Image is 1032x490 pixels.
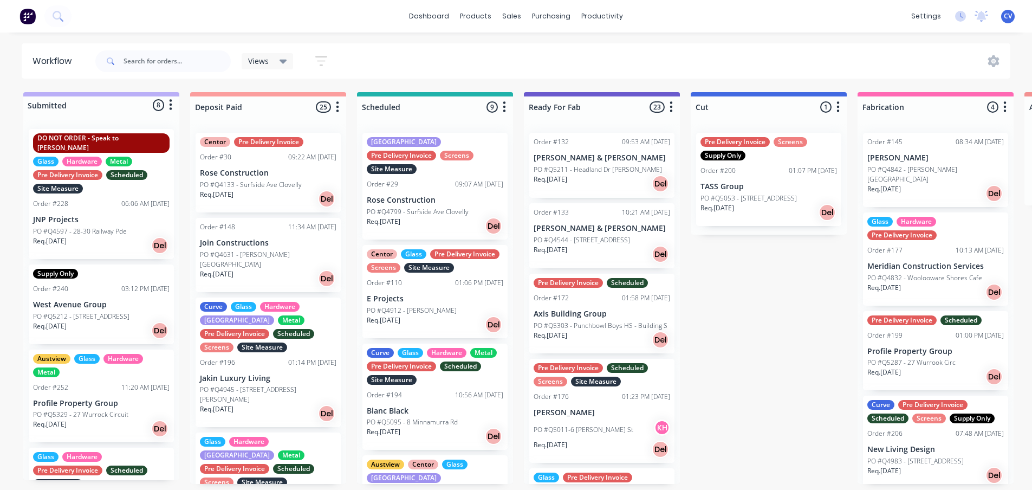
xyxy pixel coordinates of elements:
[897,217,936,227] div: Hardware
[200,450,274,460] div: [GEOGRAPHIC_DATA]
[62,452,102,462] div: Hardware
[367,179,398,189] div: Order #29
[200,464,269,474] div: Pre Delivery Invoice
[867,153,1004,163] p: [PERSON_NAME]
[622,137,670,147] div: 09:53 AM [DATE]
[863,212,1008,306] div: GlassHardwarePre Delivery InvoiceOrder #17710:13 AM [DATE]Meridian Construction ServicesPO #Q4832...
[200,374,336,383] p: Jakin Luxury Living
[867,367,901,377] p: Req. [DATE]
[151,420,168,437] div: Del
[534,377,567,386] div: Screens
[33,133,170,153] div: DO NOT ORDER - Speak to [PERSON_NAME]
[29,129,174,259] div: DO NOT ORDER - Speak to [PERSON_NAME]GlassHardwareMetalPre Delivery InvoiceScheduledSite MeasureO...
[863,396,1008,489] div: CurvePre Delivery InvoiceScheduledScreensSupply OnlyOrder #20607:48 AM [DATE]New Living DesignPO ...
[367,207,469,217] p: PO #Q4799 - Surfside Ave Clovelly
[404,8,455,24] a: dashboard
[106,466,147,475] div: Scheduled
[33,479,83,489] div: Site Measure
[534,440,567,450] p: Req. [DATE]
[985,185,1003,202] div: Del
[607,363,648,373] div: Scheduled
[867,283,901,293] p: Req. [DATE]
[106,170,147,180] div: Scheduled
[200,180,302,190] p: PO #Q4133 - Surfside Ave Clovelly
[867,358,956,367] p: PO #Q5287 - 27 Wurrook Circ
[362,344,508,450] div: CurveGlassHardwareMetalPre Delivery InvoiceScheduledSite MeasureOrder #19410:56 AM [DATE]Blanc Bl...
[367,348,394,358] div: Curve
[622,208,670,217] div: 10:21 AM [DATE]
[440,362,481,371] div: Scheduled
[200,222,235,232] div: Order #148
[367,407,503,416] p: Blanc Black
[33,410,128,420] p: PO #Q5329 - 27 Wurrock Circuit
[700,203,734,213] p: Req. [DATE]
[367,137,441,147] div: [GEOGRAPHIC_DATA]
[571,377,621,386] div: Site Measure
[867,414,908,423] div: Scheduled
[200,404,233,414] p: Req. [DATE]
[200,137,230,147] div: Centor
[367,294,503,304] p: E Projects
[33,420,67,429] p: Req. [DATE]
[455,278,503,288] div: 01:06 PM [DATE]
[956,429,1004,439] div: 07:48 AM [DATE]
[867,456,964,466] p: PO #Q4983 - [STREET_ADDRESS]
[956,137,1004,147] div: 08:34 AM [DATE]
[700,182,837,191] p: TASS Group
[62,157,102,166] div: Hardware
[106,157,132,166] div: Metal
[867,137,903,147] div: Order #145
[200,169,336,178] p: Rose Construction
[200,238,336,248] p: Join Constructions
[196,298,341,428] div: CurveGlassHardware[GEOGRAPHIC_DATA]MetalPre Delivery InvoiceScheduledScreensSite MeasureOrder #19...
[622,293,670,303] div: 01:58 PM [DATE]
[534,363,603,373] div: Pre Delivery Invoice
[622,392,670,402] div: 01:23 PM [DATE]
[33,236,67,246] p: Req. [DATE]
[534,331,567,340] p: Req. [DATE]
[470,348,497,358] div: Metal
[200,190,233,199] p: Req. [DATE]
[654,420,670,436] div: KH
[700,137,770,147] div: Pre Delivery Invoice
[33,312,129,321] p: PO #Q5212 - [STREET_ADDRESS]
[367,473,441,483] div: [GEOGRAPHIC_DATA]
[367,263,400,273] div: Screens
[940,315,982,325] div: Scheduled
[33,227,127,236] p: PO #Q4597 - 28-30 Railway Pde
[367,249,397,259] div: Centor
[231,302,256,312] div: Glass
[442,460,468,469] div: Glass
[288,358,336,367] div: 01:14 PM [DATE]
[1004,11,1012,21] span: CV
[33,184,83,194] div: Site Measure
[278,315,304,325] div: Metal
[200,385,336,404] p: PO #Q4945 - [STREET_ADDRESS][PERSON_NAME]
[485,316,502,333] div: Del
[652,246,669,263] div: Del
[867,217,893,227] div: Glass
[367,460,404,469] div: Austview
[867,184,901,194] p: Req. [DATE]
[956,246,1004,255] div: 10:13 AM [DATE]
[867,445,1004,454] p: New Living Design
[121,199,170,209] div: 06:06 AM [DATE]
[819,204,836,221] div: Del
[440,151,473,160] div: Screens
[288,222,336,232] div: 11:34 AM [DATE]
[607,278,648,288] div: Scheduled
[774,137,807,147] div: Screens
[867,466,901,476] p: Req. [DATE]
[956,331,1004,340] div: 01:00 PM [DATE]
[867,230,937,240] div: Pre Delivery Invoice
[534,392,569,402] div: Order #176
[367,196,503,205] p: Rose Construction
[455,390,503,400] div: 10:56 AM [DATE]
[248,55,269,67] span: Views
[534,224,670,233] p: [PERSON_NAME] & [PERSON_NAME]
[789,166,837,176] div: 01:07 PM [DATE]
[497,8,527,24] div: sales
[33,199,68,209] div: Order #228
[534,235,630,245] p: PO #Q4544 - [STREET_ADDRESS]
[362,245,508,338] div: CentorGlassPre Delivery InvoiceScreensSite MeasureOrder #11001:06 PM [DATE]E ProjectsPO #Q4912 - ...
